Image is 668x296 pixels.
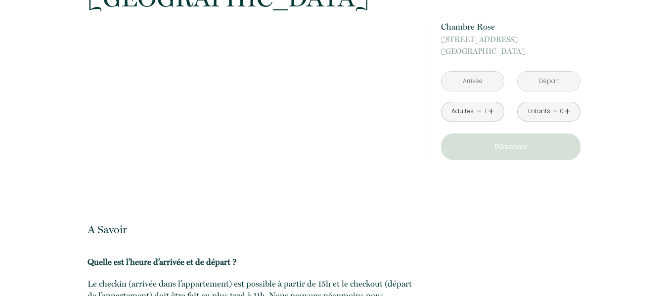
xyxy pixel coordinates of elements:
span: [STREET_ADDRESS] [441,34,580,45]
button: Réserver [441,133,580,160]
p: Réserver [445,141,577,153]
div: Adultes [451,107,474,116]
input: Départ [518,72,580,91]
a: - [477,104,482,119]
div: 0 [559,107,564,116]
p: Chambre Rose [441,20,580,34]
a: + [488,104,494,119]
a: + [564,104,570,119]
b: Quelle est l’heure d’arrivée et de départ ? [88,257,236,267]
input: Arrivée [442,72,504,91]
p: A Savoir [88,223,412,236]
div: 1 [483,107,488,116]
p: [GEOGRAPHIC_DATA] [441,34,580,57]
a: - [553,104,558,119]
div: Enfants [528,107,550,116]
